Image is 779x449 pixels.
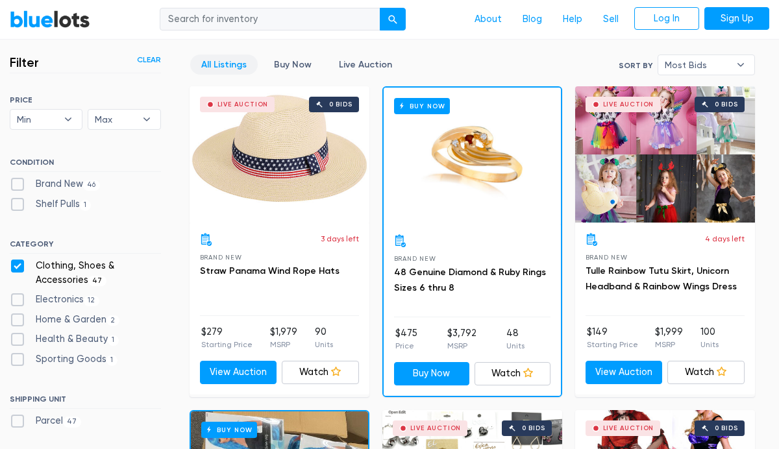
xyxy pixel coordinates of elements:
[727,55,754,75] b: ▾
[10,158,161,172] h6: CONDITION
[586,361,663,384] a: View Auction
[263,55,323,75] a: Buy Now
[10,394,161,409] h6: SHIPPING UNIT
[88,276,106,286] span: 47
[715,101,738,108] div: 0 bids
[201,339,253,350] p: Starting Price
[270,325,297,351] li: $1,979
[200,265,340,276] a: Straw Panama Wind Rope Hats
[394,98,451,114] h6: Buy Now
[201,422,258,438] h6: Buy Now
[55,110,82,129] b: ▾
[704,7,769,30] a: Sign Up
[63,417,81,427] span: 47
[108,335,119,346] span: 1
[512,7,552,32] a: Blog
[133,110,160,129] b: ▾
[587,325,638,351] li: $149
[619,60,652,71] label: Sort By
[384,88,561,224] a: Buy Now
[10,95,161,104] h6: PRICE
[270,339,297,350] p: MSRP
[410,425,462,431] div: Live Auction
[200,361,277,384] a: View Auction
[705,233,745,245] p: 4 days left
[84,296,99,306] span: 12
[315,325,333,351] li: 90
[552,7,593,32] a: Help
[506,326,525,352] li: 48
[587,339,638,350] p: Starting Price
[95,110,135,129] span: Max
[201,325,253,351] li: $279
[200,254,242,261] span: Brand New
[190,55,258,75] a: All Listings
[575,86,755,223] a: Live Auction 0 bids
[634,7,699,30] a: Log In
[282,361,359,384] a: Watch
[10,332,119,346] label: Health & Beauty
[395,340,417,352] p: Price
[10,414,81,428] label: Parcel
[394,255,436,262] span: Brand New
[10,55,39,70] h3: Filter
[10,239,161,254] h6: CATEGORY
[321,233,359,245] p: 3 days left
[10,177,100,191] label: Brand New
[395,326,417,352] li: $475
[10,352,117,367] label: Sporting Goods
[655,339,683,350] p: MSRP
[700,339,719,350] p: Units
[83,180,100,191] span: 46
[80,200,91,210] span: 1
[447,326,476,352] li: $3,792
[106,355,117,365] span: 1
[394,267,546,293] a: 48 Genuine Diamond & Ruby Rings Sizes 6 thru 8
[10,293,99,307] label: Electronics
[603,101,654,108] div: Live Auction
[586,254,628,261] span: Brand New
[655,325,683,351] li: $1,999
[137,54,161,66] a: Clear
[715,425,738,431] div: 0 bids
[10,10,90,29] a: BlueLots
[394,362,470,385] a: Buy Now
[586,265,737,292] a: Tulle Rainbow Tutu Skirt, Unicorn Headband & Rainbow Wings Dress
[506,340,525,352] p: Units
[665,55,730,75] span: Most Bids
[106,315,119,326] span: 2
[10,313,119,327] label: Home & Garden
[160,8,380,31] input: Search for inventory
[190,86,369,223] a: Live Auction 0 bids
[328,55,403,75] a: Live Auction
[447,340,476,352] p: MSRP
[700,325,719,351] li: 100
[603,425,654,431] div: Live Auction
[593,7,629,32] a: Sell
[217,101,269,108] div: Live Auction
[667,361,745,384] a: Watch
[475,362,550,385] a: Watch
[10,259,161,287] label: Clothing, Shoes & Accessories
[315,339,333,350] p: Units
[10,197,91,212] label: Shelf Pulls
[464,7,512,32] a: About
[329,101,352,108] div: 0 bids
[522,425,545,431] div: 0 bids
[17,110,57,129] span: Min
